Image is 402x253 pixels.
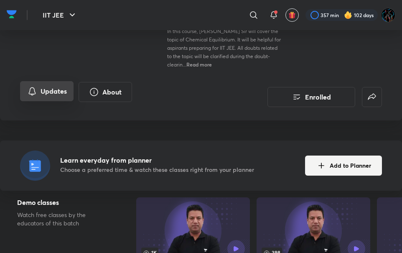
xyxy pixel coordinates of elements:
button: About [79,82,132,102]
button: avatar [285,8,299,22]
h5: Demo classes [17,197,113,207]
img: Umang Raj [381,8,395,22]
p: Choose a preferred time & watch these classes right from your planner [60,165,254,174]
img: Company Logo [7,8,17,20]
button: Add to Planner [305,156,382,176]
button: Enrolled [267,87,355,107]
button: IIT JEE [38,7,82,23]
button: false [362,87,382,107]
h4: Learn everyday from planner [60,157,254,164]
img: streak [344,11,352,19]
img: avatar [288,11,296,19]
button: Updates [20,81,74,101]
span: Read more [186,61,212,68]
span: In this course, [PERSON_NAME] Sir will cover the topic of Chemical Equilibrium. It will be helpfu... [167,28,281,68]
p: Watch free classes by the educators of this batch [17,211,113,227]
a: Company Logo [7,8,17,23]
